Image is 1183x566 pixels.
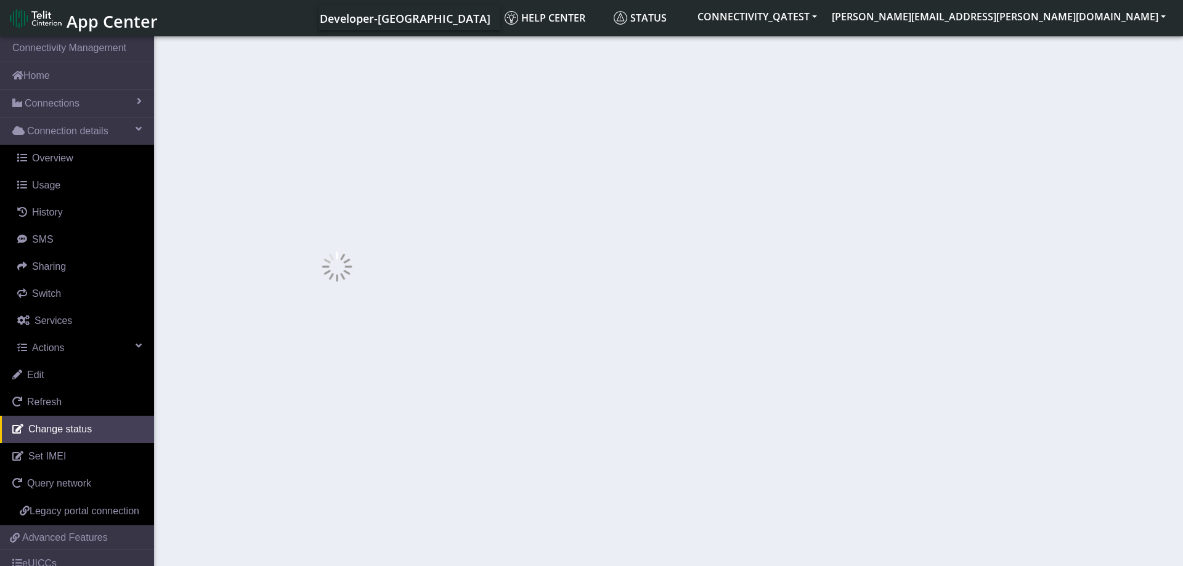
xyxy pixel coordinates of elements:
span: Sharing [32,261,66,272]
a: Help center [500,6,609,30]
span: Status [614,11,667,25]
span: Connections [25,96,79,111]
span: SMS [32,234,54,245]
span: Set IMEI [28,451,66,461]
a: SMS [5,226,154,253]
span: Connection details [27,124,108,139]
a: Status [609,6,690,30]
span: Overview [32,153,73,163]
a: Your current platform instance [319,6,490,30]
span: Query network [27,478,91,488]
button: CONNECTIVITY_QATEST [690,6,824,28]
span: Edit [27,370,44,380]
a: Services [5,307,154,334]
span: Change status [28,424,92,434]
span: Usage [32,180,60,190]
a: Actions [5,334,154,362]
span: Developer-[GEOGRAPHIC_DATA] [320,11,490,26]
span: App Center [67,10,158,33]
button: [PERSON_NAME][EMAIL_ADDRESS][PERSON_NAME][DOMAIN_NAME] [824,6,1173,28]
a: App Center [10,5,156,31]
img: status.svg [614,11,627,25]
img: knowledge.svg [505,11,518,25]
a: Usage [5,172,154,199]
span: Services [35,315,72,326]
span: Actions [32,342,64,353]
span: Advanced Features [22,530,108,545]
span: Switch [32,288,61,299]
img: logo-telit-cinterion-gw-new.png [10,9,62,28]
img: loading.gif [322,251,352,282]
a: Sharing [5,253,154,280]
span: Help center [505,11,585,25]
a: History [5,199,154,226]
span: History [32,207,63,217]
span: Legacy portal connection [30,506,139,516]
a: Switch [5,280,154,307]
a: Overview [5,145,154,172]
span: Refresh [27,397,62,407]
